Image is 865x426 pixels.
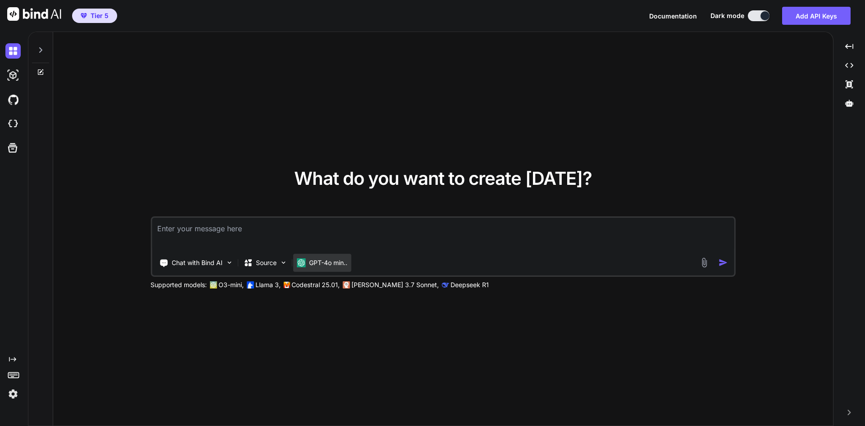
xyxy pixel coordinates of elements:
[296,258,305,267] img: GPT-4o mini
[5,92,21,107] img: githubDark
[255,280,281,289] p: Llama 3,
[649,12,697,20] span: Documentation
[451,280,489,289] p: Deepseek R1
[81,13,87,18] img: premium
[256,258,277,267] p: Source
[5,68,21,83] img: darkAi-studio
[5,116,21,132] img: cloudideIcon
[710,11,744,20] span: Dark mode
[72,9,117,23] button: premiumTier 5
[342,281,350,289] img: claude
[291,280,340,289] p: Codestral 25.01,
[279,259,287,266] img: Pick Models
[649,11,697,21] button: Documentation
[5,386,21,402] img: settings
[219,280,244,289] p: O3-mini,
[7,7,61,21] img: Bind AI
[5,43,21,59] img: darkChat
[294,167,592,189] span: What do you want to create [DATE]?
[309,258,347,267] p: GPT-4o min..
[351,280,439,289] p: [PERSON_NAME] 3.7 Sonnet,
[246,281,254,289] img: Llama2
[209,281,217,289] img: GPT-4
[225,259,233,266] img: Pick Tools
[442,281,449,289] img: claude
[719,258,728,267] img: icon
[172,258,223,267] p: Chat with Bind AI
[782,7,851,25] button: Add API Keys
[91,11,109,20] span: Tier 5
[699,257,710,268] img: attachment
[150,280,207,289] p: Supported models:
[283,282,290,288] img: Mistral-AI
